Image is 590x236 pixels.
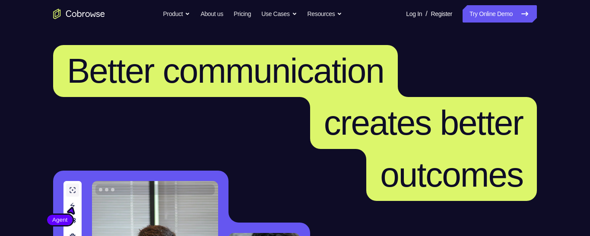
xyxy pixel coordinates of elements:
[67,52,384,90] span: Better communication
[324,103,523,142] span: creates better
[53,9,105,19] a: Go to the home page
[47,216,73,224] span: Agent
[308,5,343,23] button: Resources
[163,5,190,23] button: Product
[406,5,422,23] a: Log In
[234,5,251,23] a: Pricing
[261,5,297,23] button: Use Cases
[463,5,537,23] a: Try Online Demo
[431,5,452,23] a: Register
[380,155,523,194] span: outcomes
[425,9,427,19] span: /
[200,5,223,23] a: About us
